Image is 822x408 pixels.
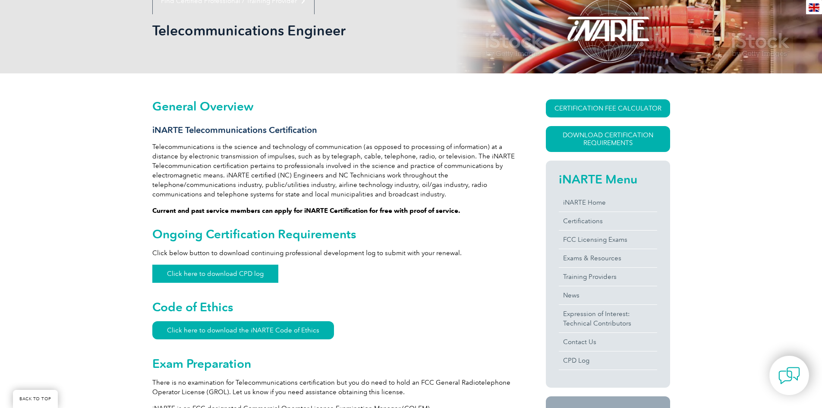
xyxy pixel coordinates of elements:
[152,22,484,39] h1: Telecommunications Engineer
[152,99,515,113] h2: General Overview
[152,248,515,258] p: Click below button to download continuing professional development log to submit with your renewal.
[559,268,657,286] a: Training Providers
[778,365,800,386] img: contact-chat.png
[546,126,670,152] a: Download Certification Requirements
[559,231,657,249] a: FCC Licensing Exams
[13,390,58,408] a: BACK TO TOP
[152,357,515,370] h2: Exam Preparation
[152,378,515,397] p: There is no examination for Telecommunications certification but you do need to hold an FCC Gener...
[559,286,657,304] a: News
[809,3,819,12] img: en
[152,300,515,314] h2: Code of Ethics
[152,142,515,199] p: Telecommunications is the science and technology of communication (as opposed to processing of in...
[559,333,657,351] a: Contact Us
[559,305,657,332] a: Expression of Interest:Technical Contributors
[152,321,334,339] a: Click here to download the iNARTE Code of Ethics
[152,265,278,283] a: Click here to download CPD log
[546,99,670,117] a: CERTIFICATION FEE CALCULATOR
[559,172,657,186] h2: iNARTE Menu
[559,351,657,370] a: CPD Log
[559,212,657,230] a: Certifications
[559,249,657,267] a: Exams & Resources
[152,125,515,136] h3: iNARTE Telecommunications Certification
[152,207,460,215] strong: Current and past service members can apply for iNARTE Certification for free with proof of service.
[152,227,515,241] h2: Ongoing Certification Requirements
[559,193,657,212] a: iNARTE Home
